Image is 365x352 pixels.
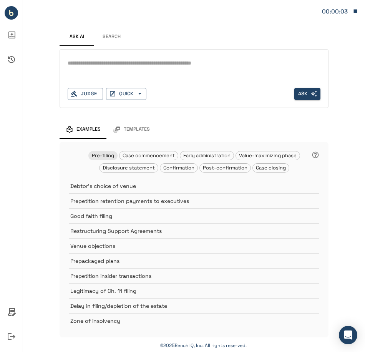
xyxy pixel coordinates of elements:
span: Early administration [180,152,234,159]
p: Good faith filing [70,212,300,220]
div: Pre-filing [88,151,118,160]
div: Matter: 446137.000001 [322,7,349,17]
span: Post-confirmation [200,164,251,171]
div: Confirmation [160,163,198,173]
span: Ask AI [70,34,84,40]
span: Case closing [253,164,289,171]
p: Restructuring Support Agreements [70,227,300,235]
div: Venue objections [69,238,319,253]
p: Prepetition retention payments to executives [70,197,300,205]
div: Delay in filing/depletion of the estate [69,298,319,313]
p: Prepetition insider transactions [70,272,300,280]
div: Value-maximizing phase [236,151,300,160]
div: examples and templates tabs [60,120,328,139]
span: Disclosure statement [100,164,158,171]
div: Case closing [252,163,289,173]
div: Early administration [180,151,234,160]
span: Pre-filing [89,152,117,159]
p: Legitimacy of Ch. 11 filing [70,287,300,295]
p: Debtor's choice of venue [70,182,300,190]
div: Prepackaged plans [69,253,319,268]
span: Value-maximizing phase [236,152,300,159]
p: Venue objections [70,242,300,250]
div: Legitimacy of Ch. 11 filing [69,283,319,298]
p: Delay in filing/depletion of the estate [70,302,300,310]
span: Enter search text [294,88,320,100]
p: Prepackaged plans [70,257,300,265]
button: QUICK [106,88,146,100]
div: Prepetition retention payments to executives [69,193,319,208]
div: Zone of insolvency [69,313,319,328]
p: Zone of insolvency [70,317,300,325]
div: Good faith filing [69,208,319,223]
div: Disclosure statement [99,163,158,173]
div: Post-confirmation [199,163,251,173]
span: Templates [124,126,150,133]
button: Search [94,28,129,46]
button: Ask [294,88,320,100]
button: Judge [68,88,103,100]
span: Confirmation [160,164,197,171]
div: Restructuring Support Agreements [69,223,319,238]
div: Prepetition insider transactions [69,268,319,283]
div: Case commencement [119,151,178,160]
span: Case commencement [119,152,178,159]
span: Examples [76,126,101,133]
div: Debtor's choice of venue [69,179,319,193]
div: Open Intercom Messenger [339,326,357,344]
button: Matter: 446137.000001 [318,3,362,19]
